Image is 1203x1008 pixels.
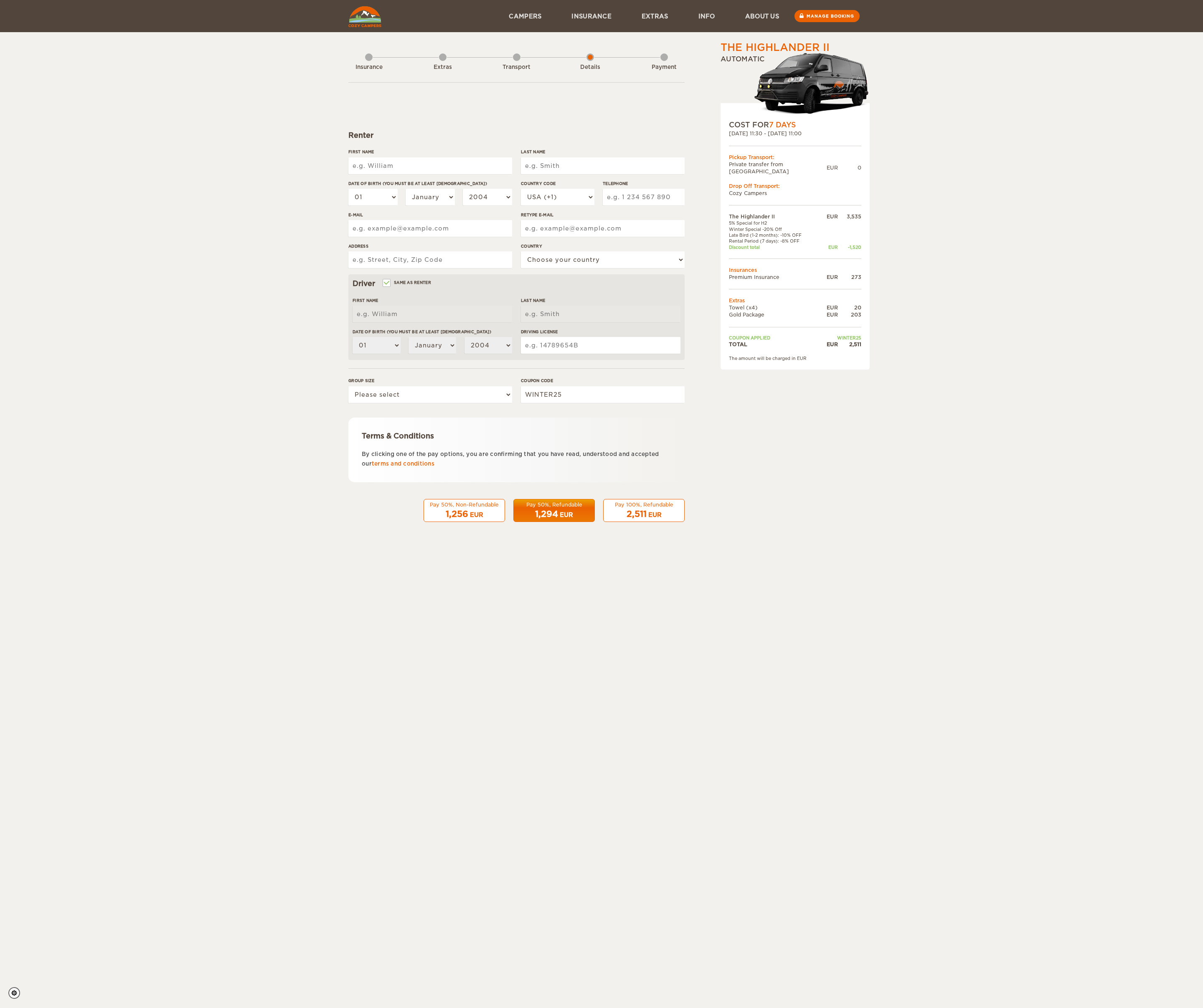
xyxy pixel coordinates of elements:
div: EUR [819,311,838,318]
input: e.g. William [353,306,512,322]
div: Driver [353,279,680,289]
div: EUR [819,213,838,220]
div: 203 [838,311,861,318]
div: Pay 50%, Non-Refundable [429,501,500,508]
div: EUR [819,244,838,250]
button: Pay 50%, Refundable 1,294 EUR [513,499,595,522]
label: Address [348,243,512,249]
div: EUR [819,304,838,311]
td: Insurances [729,266,861,274]
label: Group size [348,377,512,384]
td: Winter Special -20% Off [729,226,819,232]
td: Rental Period (7 days): -8% OFF [729,238,819,244]
div: EUR [560,511,573,519]
div: -1,520 [838,244,861,250]
div: 20 [838,304,861,311]
td: The Highlander II [729,213,819,220]
label: E-mail [348,212,512,218]
label: Coupon code [521,377,685,384]
td: Late Bird (1-2 months): -10% OFF [729,232,819,238]
input: e.g. 14789654B [521,337,680,354]
input: e.g. 1 234 567 890 [603,189,685,205]
input: e.g. example@example.com [348,220,512,237]
td: TOTAL [729,341,819,348]
input: e.g. Street, City, Zip Code [348,251,512,268]
a: terms and conditions [372,461,434,467]
label: First Name [348,149,512,155]
td: 5% Special for H2 [729,220,819,226]
div: EUR [648,511,662,519]
label: Same as renter [383,279,431,286]
div: [DATE] 11:30 - [DATE] 11:00 [729,130,861,137]
span: 2,511 [627,509,647,519]
a: Cookie settings [8,987,25,999]
div: Terms & Conditions [362,431,671,441]
div: 273 [838,274,861,281]
div: Details [567,63,613,71]
label: Telephone [603,180,685,187]
div: Pay 50%, Refundable [519,501,589,508]
label: Driving License [521,329,680,335]
label: Retype E-mail [521,212,685,218]
div: 3,535 [838,213,861,220]
input: e.g. William [348,157,512,174]
td: Gold Package [729,311,819,318]
div: The amount will be charged in EUR [729,355,861,361]
span: 1,294 [535,509,558,519]
td: Extras [729,297,861,304]
span: 7 Days [769,121,796,129]
div: Renter [348,130,685,140]
label: Date of birth (You must be at least [DEMOGRAPHIC_DATA]) [348,180,512,187]
button: Pay 50%, Non-Refundable 1,256 EUR [424,499,505,522]
div: COST FOR [729,120,861,130]
button: Pay 100%, Refundable 2,511 EUR [603,499,685,522]
div: 0 [838,164,861,171]
div: Drop Off Transport: [729,182,861,190]
td: Cozy Campers [729,190,861,197]
label: First Name [353,297,512,304]
td: WINTER25 [819,335,861,341]
label: Last Name [521,149,685,155]
td: Premium Insurance [729,274,819,281]
a: Manage booking [794,10,860,22]
div: The Highlander II [721,41,830,55]
span: 1,256 [446,509,468,519]
div: Extras [420,63,466,71]
img: stor-langur-223.png [754,48,870,120]
div: Insurance [346,63,392,71]
div: EUR [470,511,483,519]
td: Towel (x4) [729,304,819,311]
div: Pay 100%, Refundable [609,501,679,508]
div: EUR [819,341,838,348]
label: Last Name [521,297,680,304]
td: Coupon applied [729,335,819,341]
td: Private transfer from [GEOGRAPHIC_DATA] [729,161,827,175]
label: Country Code [521,180,594,187]
input: e.g. example@example.com [521,220,685,237]
input: e.g. Smith [521,157,685,174]
div: EUR [819,274,838,281]
label: Country [521,243,685,249]
label: Date of birth (You must be at least [DEMOGRAPHIC_DATA]) [353,329,512,335]
td: Discount total [729,244,819,250]
div: Transport [494,63,540,71]
input: e.g. Smith [521,306,680,322]
p: By clicking one of the pay options, you are confirming that you have read, understood and accepte... [362,449,671,469]
div: 2,511 [838,341,861,348]
img: Cozy Campers [348,6,381,27]
div: Pickup Transport: [729,154,861,161]
div: EUR [827,164,838,171]
div: Payment [641,63,687,71]
input: Same as renter [383,281,389,286]
div: Automatic [721,55,870,120]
